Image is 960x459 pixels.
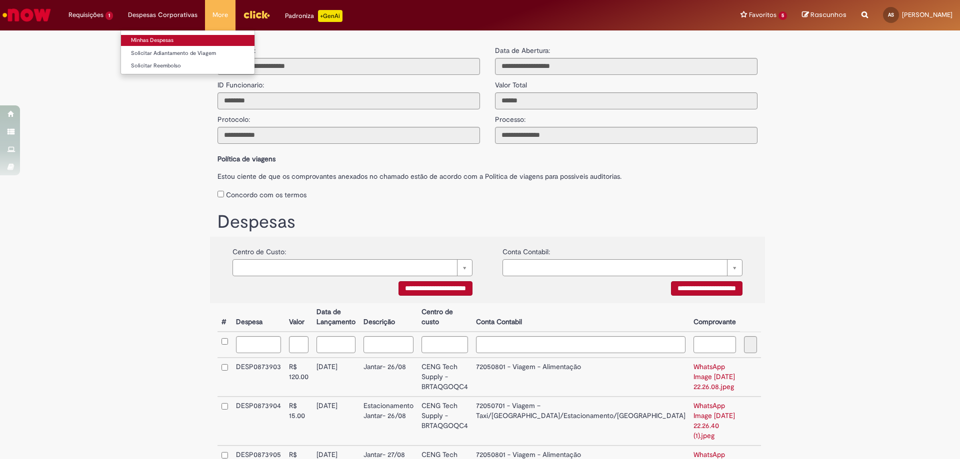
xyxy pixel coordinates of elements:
th: Centro de custo [417,303,472,332]
th: Data de Lançamento [312,303,359,332]
label: Protocolo: [217,109,250,124]
a: Limpar campo {0} [502,259,742,276]
span: Favoritos [749,10,776,20]
a: Solicitar Reembolso [121,60,254,71]
a: WhatsApp Image [DATE] 22.26.40 (1).jpeg [693,401,735,440]
label: ID Funcionario: [217,75,264,90]
a: Solicitar Adiantamento de Viagem [121,48,254,59]
td: [DATE] [312,358,359,397]
td: Estacionamento Jantar- 26/08 [359,397,417,446]
label: Concordo com os termos [226,190,306,200]
label: Estou ciente de que os comprovantes anexados no chamado estão de acordo com a Politica de viagens... [217,166,757,181]
p: +GenAi [318,10,342,22]
a: Rascunhos [802,10,846,20]
span: Rascunhos [810,10,846,19]
td: Jantar- 26/08 [359,358,417,397]
td: WhatsApp Image [DATE] 22.26.08.jpeg [689,358,740,397]
span: Requisições [68,10,103,20]
label: Valor Total [495,75,527,90]
img: click_logo_yellow_360x200.png [243,7,270,22]
td: R$ 120.00 [285,358,312,397]
span: 5 [778,11,787,20]
span: [PERSON_NAME] [902,10,952,19]
label: Data de Abertura: [495,45,550,55]
td: WhatsApp Image [DATE] 22.26.40 (1).jpeg [689,397,740,446]
ul: Despesas Corporativas [120,30,255,74]
td: R$ 15.00 [285,397,312,446]
th: Comprovante [689,303,740,332]
span: More [212,10,228,20]
td: DESP0873903 [232,358,285,397]
h1: Despesas [217,212,757,232]
th: Despesa [232,303,285,332]
th: Valor [285,303,312,332]
a: Minhas Despesas [121,35,254,46]
th: # [217,303,232,332]
label: Centro de Custo: [232,242,286,257]
th: Conta Contabil [472,303,689,332]
span: Despesas Corporativas [128,10,197,20]
a: Limpar campo {0} [232,259,472,276]
th: Descrição [359,303,417,332]
td: 72050801 - Viagem - Alimentação [472,358,689,397]
td: CENG Tech Supply - BRTAQGOQC4 [417,358,472,397]
td: CENG Tech Supply - BRTAQGOQC4 [417,397,472,446]
img: ServiceNow [1,5,52,25]
td: [DATE] [312,397,359,446]
span: AS [888,11,894,18]
td: 72050701 - Viagem – Taxi/[GEOGRAPHIC_DATA]/Estacionamento/[GEOGRAPHIC_DATA] [472,397,689,446]
a: WhatsApp Image [DATE] 22.26.08.jpeg [693,362,735,391]
div: Padroniza [285,10,342,22]
td: DESP0873904 [232,397,285,446]
b: Política de viagens [217,154,275,163]
span: 1 [105,11,113,20]
label: Processo: [495,109,525,124]
label: Conta Contabil: [502,242,550,257]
